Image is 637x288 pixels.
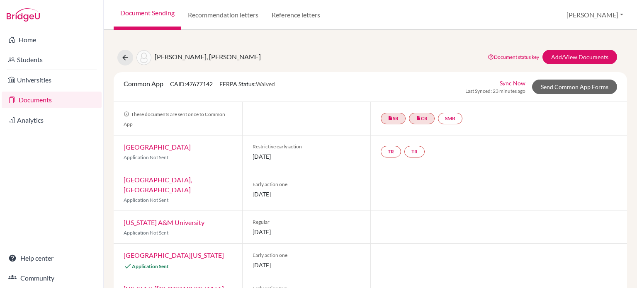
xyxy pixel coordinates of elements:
[2,51,102,68] a: Students
[253,152,361,161] span: [DATE]
[2,72,102,88] a: Universities
[253,252,361,259] span: Early action one
[253,181,361,188] span: Early action one
[124,143,191,151] a: [GEOGRAPHIC_DATA]
[500,79,525,87] a: Sync Now
[409,113,435,124] a: insert_drive_fileCR
[488,54,539,60] a: Document status key
[124,111,225,127] span: These documents are sent once to Common App
[2,112,102,128] a: Analytics
[124,251,224,259] a: [GEOGRAPHIC_DATA][US_STATE]
[124,197,168,203] span: Application Not Sent
[253,143,361,150] span: Restrictive early action
[465,87,525,95] span: Last Synced: 23 minutes ago
[219,80,275,87] span: FERPA Status:
[124,80,163,87] span: Common App
[388,116,393,121] i: insert_drive_file
[124,176,192,194] a: [GEOGRAPHIC_DATA], [GEOGRAPHIC_DATA]
[253,261,361,269] span: [DATE]
[124,230,168,236] span: Application Not Sent
[253,227,361,236] span: [DATE]
[404,146,425,157] a: TR
[563,7,627,23] button: [PERSON_NAME]
[438,113,462,124] a: SMR
[532,80,617,94] a: Send Common App Forms
[542,50,617,64] a: Add/View Documents
[124,218,204,226] a: [US_STATE] A&M University
[7,8,40,22] img: Bridge-U
[2,250,102,266] a: Help center
[155,53,261,61] span: [PERSON_NAME], [PERSON_NAME]
[2,31,102,48] a: Home
[170,80,213,87] span: CAID: 47677142
[2,270,102,286] a: Community
[381,146,401,157] a: TR
[132,263,169,269] span: Application Sent
[253,190,361,198] span: [DATE]
[381,113,406,124] a: insert_drive_fileSR
[256,80,275,87] span: Waived
[253,218,361,226] span: Regular
[2,92,102,108] a: Documents
[124,154,168,160] span: Application Not Sent
[416,116,421,121] i: insert_drive_file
